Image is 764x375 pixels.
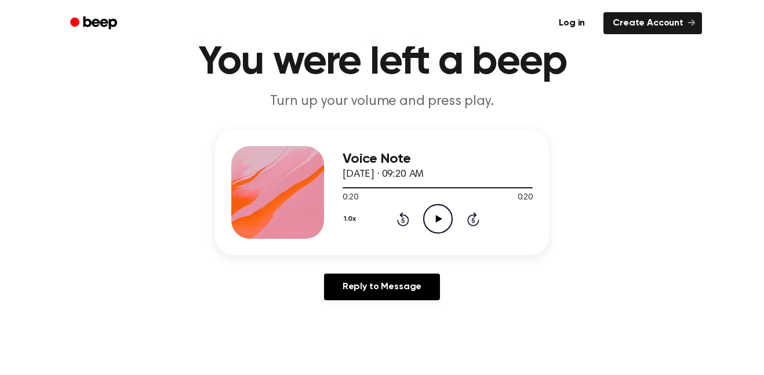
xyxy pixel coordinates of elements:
[518,192,533,204] span: 0:20
[603,12,702,34] a: Create Account
[343,192,358,204] span: 0:20
[547,10,596,37] a: Log in
[343,151,533,167] h3: Voice Note
[159,92,605,111] p: Turn up your volume and press play.
[62,12,128,35] a: Beep
[324,274,440,300] a: Reply to Message
[343,169,424,180] span: [DATE] · 09:20 AM
[85,41,679,83] h1: You were left a beep
[343,209,360,229] button: 1.0x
